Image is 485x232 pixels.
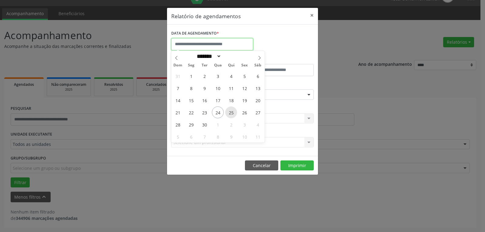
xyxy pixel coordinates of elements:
span: Setembro 5, 2025 [239,70,250,82]
button: Imprimir [280,160,314,171]
span: Setembro 21, 2025 [172,106,184,118]
span: Setembro 28, 2025 [172,119,184,130]
span: Setembro 22, 2025 [185,106,197,118]
span: Setembro 27, 2025 [252,106,264,118]
span: Setembro 19, 2025 [239,94,250,106]
span: Setembro 15, 2025 [185,94,197,106]
span: Agosto 31, 2025 [172,70,184,82]
span: Outubro 1, 2025 [212,119,224,130]
span: Setembro 2, 2025 [199,70,210,82]
span: Setembro 10, 2025 [212,82,224,94]
span: Outubro 9, 2025 [225,131,237,143]
input: Year [221,53,241,59]
span: Setembro 6, 2025 [252,70,264,82]
span: Qua [211,63,225,67]
span: Setembro 17, 2025 [212,94,224,106]
span: Setembro 24, 2025 [212,106,224,118]
span: Sex [238,63,251,67]
span: Setembro 8, 2025 [185,82,197,94]
span: Setembro 9, 2025 [199,82,210,94]
span: Setembro 1, 2025 [185,70,197,82]
span: Setembro 25, 2025 [225,106,237,118]
h5: Relatório de agendamentos [171,12,241,20]
button: Cancelar [245,160,278,171]
span: Setembro 20, 2025 [252,94,264,106]
span: Setembro 23, 2025 [199,106,210,118]
span: Seg [185,63,198,67]
span: Setembro 11, 2025 [225,82,237,94]
span: Outubro 4, 2025 [252,119,264,130]
span: Outubro 3, 2025 [239,119,250,130]
span: Outubro 6, 2025 [185,131,197,143]
span: Setembro 13, 2025 [252,82,264,94]
span: Setembro 16, 2025 [199,94,210,106]
span: Setembro 7, 2025 [172,82,184,94]
button: Close [306,8,318,23]
span: Outubro 7, 2025 [199,131,210,143]
span: Outubro 8, 2025 [212,131,224,143]
span: Outubro 2, 2025 [225,119,237,130]
span: Setembro 12, 2025 [239,82,250,94]
label: DATA DE AGENDAMENTO [171,29,219,38]
span: Qui [225,63,238,67]
label: ATÉ [244,55,314,64]
span: Outubro 5, 2025 [172,131,184,143]
span: Setembro 26, 2025 [239,106,250,118]
select: Month [195,53,221,59]
span: Setembro 30, 2025 [199,119,210,130]
span: Sáb [251,63,265,67]
span: Setembro 14, 2025 [172,94,184,106]
span: Dom [171,63,185,67]
span: Outubro 10, 2025 [239,131,250,143]
span: Setembro 3, 2025 [212,70,224,82]
span: Setembro 4, 2025 [225,70,237,82]
span: Setembro 18, 2025 [225,94,237,106]
span: Ter [198,63,211,67]
span: Setembro 29, 2025 [185,119,197,130]
span: Outubro 11, 2025 [252,131,264,143]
